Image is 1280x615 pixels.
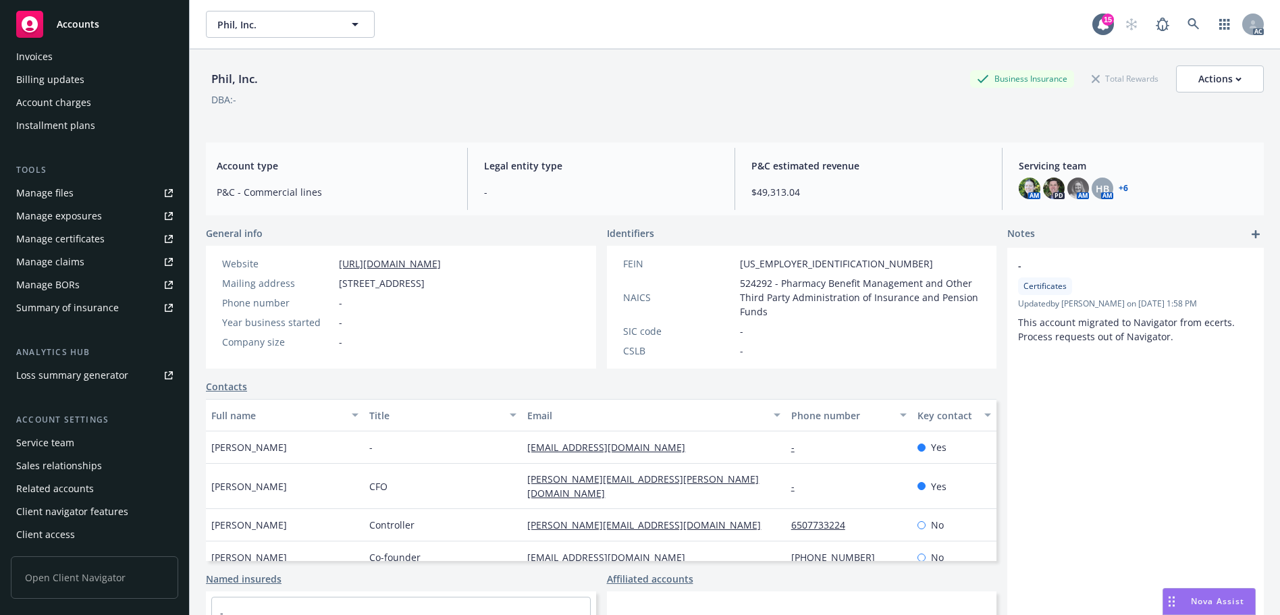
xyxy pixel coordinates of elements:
a: Sales relationships [11,455,178,477]
div: Website [222,257,334,271]
span: This account migrated to Navigator from ecerts. Process requests out of Navigator. [1018,316,1237,343]
a: [EMAIL_ADDRESS][DOMAIN_NAME] [527,441,696,454]
div: Tools [11,163,178,177]
div: -CertificatesUpdatedby [PERSON_NAME] on [DATE] 1:58 PMThis account migrated to Navigator from ece... [1007,248,1264,354]
div: Analytics hub [11,346,178,359]
div: Company size [222,335,334,349]
span: [PERSON_NAME] [211,550,287,564]
a: [PERSON_NAME][EMAIL_ADDRESS][PERSON_NAME][DOMAIN_NAME] [527,473,759,500]
div: NAICS [623,290,735,304]
span: Accounts [57,19,99,30]
div: Email [527,408,765,423]
div: Related accounts [16,478,94,500]
span: Nova Assist [1191,595,1244,607]
div: SIC code [623,324,735,338]
a: Search [1180,11,1207,38]
div: Installment plans [16,115,95,136]
div: CSLB [623,344,735,358]
a: 6507733224 [791,518,856,531]
div: Manage BORs [16,274,80,296]
div: Year business started [222,315,334,329]
span: Open Client Navigator [11,556,178,599]
a: add [1248,226,1264,242]
button: Phil, Inc. [206,11,375,38]
span: - [369,440,373,454]
button: Title [364,399,522,431]
a: Summary of insurance [11,297,178,319]
div: Manage files [16,182,74,204]
span: - [1018,259,1218,273]
a: Manage files [11,182,178,204]
div: Phone number [222,296,334,310]
a: [URL][DOMAIN_NAME] [339,257,441,270]
span: Account type [217,159,451,173]
a: Start snowing [1118,11,1145,38]
span: P&C - Commercial lines [217,185,451,199]
a: Accounts [11,5,178,43]
button: Full name [206,399,364,431]
span: - [339,335,342,349]
img: photo [1067,178,1089,199]
span: [PERSON_NAME] [211,440,287,454]
a: Account charges [11,92,178,113]
a: Service team [11,432,178,454]
span: - [484,185,718,199]
span: Yes [931,440,946,454]
a: Manage exposures [11,205,178,227]
span: [US_EMPLOYER_IDENTIFICATION_NUMBER] [740,257,933,271]
a: Installment plans [11,115,178,136]
span: - [339,296,342,310]
a: - [791,480,805,493]
div: DBA: - [211,92,236,107]
span: Updated by [PERSON_NAME] on [DATE] 1:58 PM [1018,298,1253,310]
div: Billing updates [16,69,84,90]
a: Manage BORs [11,274,178,296]
div: Actions [1198,66,1242,92]
span: P&C estimated revenue [751,159,986,173]
a: Switch app [1211,11,1238,38]
span: [PERSON_NAME] [211,479,287,493]
a: [PHONE_NUMBER] [791,551,886,564]
span: Controller [369,518,415,532]
span: [PERSON_NAME] [211,518,287,532]
button: Phone number [786,399,912,431]
a: - [791,441,805,454]
div: Full name [211,408,344,423]
div: Phil, Inc. [206,70,263,88]
a: [PERSON_NAME][EMAIL_ADDRESS][DOMAIN_NAME] [527,518,772,531]
span: Servicing team [1019,159,1253,173]
div: Account charges [16,92,91,113]
a: Client navigator features [11,501,178,523]
a: Manage certificates [11,228,178,250]
span: 524292 - Pharmacy Benefit Management and Other Third Party Administration of Insurance and Pensio... [740,276,981,319]
div: Manage claims [16,251,84,273]
div: Account settings [11,413,178,427]
div: Manage exposures [16,205,102,227]
span: Legal entity type [484,159,718,173]
a: Loss summary generator [11,365,178,386]
div: Sales relationships [16,455,102,477]
div: Manage certificates [16,228,105,250]
div: Drag to move [1163,589,1180,614]
span: - [740,324,743,338]
a: Client access [11,524,178,545]
a: Contacts [206,379,247,394]
a: Affiliated accounts [607,572,693,586]
div: Mailing address [222,276,334,290]
a: +6 [1119,184,1128,192]
div: Invoices [16,46,53,68]
div: Total Rewards [1085,70,1165,87]
button: Key contact [912,399,996,431]
span: Co-founder [369,550,421,564]
span: $49,313.04 [751,185,986,199]
div: Title [369,408,502,423]
span: No [931,518,944,532]
img: photo [1043,178,1065,199]
span: CFO [369,479,388,493]
a: Manage claims [11,251,178,273]
div: Client access [16,524,75,545]
button: Actions [1176,65,1264,92]
div: Summary of insurance [16,297,119,319]
div: Client navigator features [16,501,128,523]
